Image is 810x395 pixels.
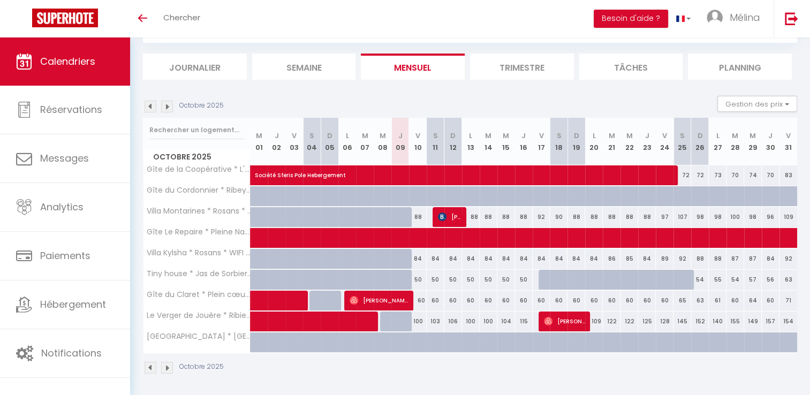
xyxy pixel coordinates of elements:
th: 09 [391,118,409,165]
div: 98 [744,207,762,227]
div: 60 [444,291,462,310]
th: 23 [638,118,656,165]
div: 60 [462,291,480,310]
div: 60 [585,291,603,310]
span: Notifications [41,346,102,360]
div: 60 [409,291,427,310]
span: Gîte du Claret * Plein cœur de Serres * Wifi * 2/4pers [145,291,252,299]
abbr: M [503,131,509,141]
div: 60 [480,291,497,310]
th: 24 [656,118,673,165]
div: 92 [779,249,797,269]
div: 88 [585,207,603,227]
th: 26 [691,118,709,165]
div: 50 [515,270,533,290]
th: 02 [268,118,285,165]
div: 60 [656,291,673,310]
div: 88 [620,207,638,227]
span: Octobre 2025 [143,149,250,165]
div: 50 [497,270,515,290]
div: 88 [462,207,480,227]
abbr: V [415,131,420,141]
abbr: V [539,131,543,141]
th: 10 [409,118,427,165]
div: 100 [480,312,497,331]
abbr: S [309,131,314,141]
th: 29 [744,118,762,165]
div: 154 [779,312,797,331]
img: ... [707,10,723,26]
div: 84 [480,249,497,269]
li: Journalier [143,54,247,80]
abbr: D [697,131,702,141]
abbr: J [398,131,402,141]
th: 11 [427,118,444,165]
div: 56 [762,270,779,290]
abbr: J [645,131,649,141]
abbr: S [433,131,438,141]
li: Planning [688,54,792,80]
input: Rechercher un logement... [149,120,244,140]
div: 84 [515,249,533,269]
abbr: L [346,131,349,141]
div: 152 [691,312,709,331]
abbr: M [609,131,615,141]
div: 107 [673,207,691,227]
abbr: L [469,131,472,141]
div: 50 [427,270,444,290]
div: 60 [533,291,550,310]
th: 05 [321,118,338,165]
img: logout [785,12,798,25]
div: 88 [409,207,427,227]
abbr: V [662,131,667,141]
div: 88 [515,207,533,227]
div: 50 [444,270,462,290]
p: Octobre 2025 [179,101,224,111]
abbr: M [485,131,491,141]
abbr: J [521,131,526,141]
th: 01 [251,118,268,165]
div: 60 [638,291,656,310]
div: 84 [567,249,585,269]
div: 84 [497,249,515,269]
li: Semaine [252,54,356,80]
div: 87 [726,249,744,269]
div: 84 [638,249,656,269]
div: 50 [480,270,497,290]
th: 30 [762,118,779,165]
th: 31 [779,118,797,165]
div: 109 [585,312,603,331]
div: 90 [550,207,567,227]
span: Mélina [730,11,760,24]
div: 60 [726,291,744,310]
div: 61 [709,291,726,310]
abbr: M [256,131,262,141]
span: Réservations [40,103,102,116]
span: [PERSON_NAME] [350,290,408,310]
span: Villa Montarines * Rosans * Vue imprenable * WIFI * 8pers [145,207,252,215]
th: 25 [673,118,691,165]
a: Société Sferis Pole Hebergement [251,165,268,186]
div: 122 [620,312,638,331]
span: Calendriers [40,55,95,68]
span: [GEOGRAPHIC_DATA] * [GEOGRAPHIC_DATA] * 2/4pers [145,332,252,340]
p: Octobre 2025 [179,362,224,372]
div: 96 [762,207,779,227]
th: 12 [444,118,462,165]
abbr: J [275,131,279,141]
div: 60 [550,291,567,310]
li: Tâches [579,54,683,80]
span: [PERSON_NAME] [544,311,585,331]
span: Tiny house * Jas de Sorbiers * 2/4pers [145,270,252,278]
div: 60 [603,291,620,310]
abbr: S [680,131,685,141]
th: 19 [567,118,585,165]
div: 128 [656,312,673,331]
div: 54 [691,270,709,290]
div: 60 [515,291,533,310]
abbr: D [327,131,332,141]
div: 84 [409,249,427,269]
div: 50 [409,270,427,290]
div: 115 [515,312,533,331]
div: 88 [691,249,709,269]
